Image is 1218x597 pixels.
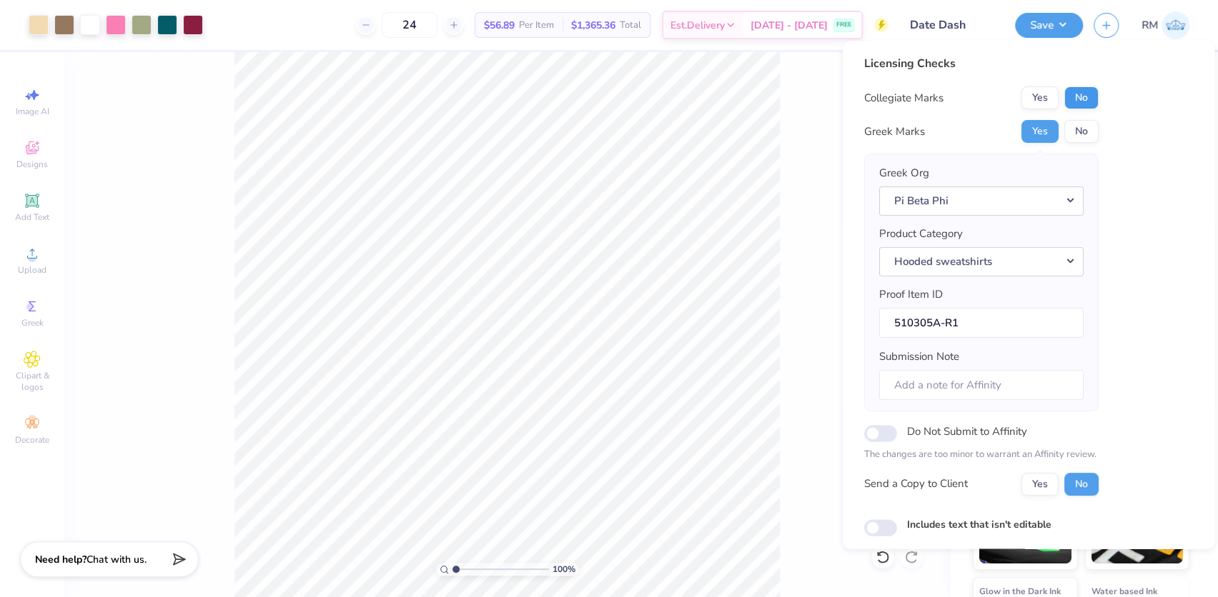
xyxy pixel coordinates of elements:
[879,226,963,242] label: Product Category
[21,317,44,328] span: Greek
[571,18,615,33] span: $1,365.36
[864,90,944,106] div: Collegiate Marks
[836,20,851,30] span: FREE
[15,211,49,223] span: Add Text
[16,159,48,170] span: Designs
[7,370,57,393] span: Clipart & logos
[907,547,981,562] label: Block Checkout
[16,106,49,117] span: Image AI
[15,434,49,446] span: Decorate
[1064,86,1099,109] button: No
[1064,473,1099,496] button: No
[1142,11,1189,39] a: RM
[1021,86,1059,109] button: Yes
[1064,120,1099,143] button: No
[879,286,943,303] label: Proof Item ID
[751,18,828,33] span: [DATE] - [DATE]
[484,18,515,33] span: $56.89
[18,264,46,276] span: Upload
[879,370,1084,401] input: Add a note for Affinity
[519,18,554,33] span: Per Item
[907,517,1051,532] label: Includes text that isn't editable
[1021,120,1059,143] button: Yes
[879,186,1084,216] button: Pi Beta Phi
[1142,17,1158,34] span: RM
[670,18,725,33] span: Est. Delivery
[907,422,1027,441] label: Do Not Submit to Affinity
[864,55,1099,72] div: Licensing Checks
[879,247,1084,276] button: Hooded sweatshirts
[864,476,968,493] div: Send a Copy to Client
[1162,11,1189,39] img: Roberta Manuel
[620,18,641,33] span: Total
[864,448,1099,462] p: The changes are too minor to warrant an Affinity review.
[382,12,437,38] input: – –
[879,165,929,181] label: Greek Org
[1021,473,1059,496] button: Yes
[879,348,959,365] label: Submission Note
[35,553,86,566] strong: Need help?
[899,11,1004,39] input: Untitled Design
[1015,13,1083,38] button: Save
[86,553,147,566] span: Chat with us.
[864,124,925,140] div: Greek Marks
[553,563,575,576] span: 100 %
